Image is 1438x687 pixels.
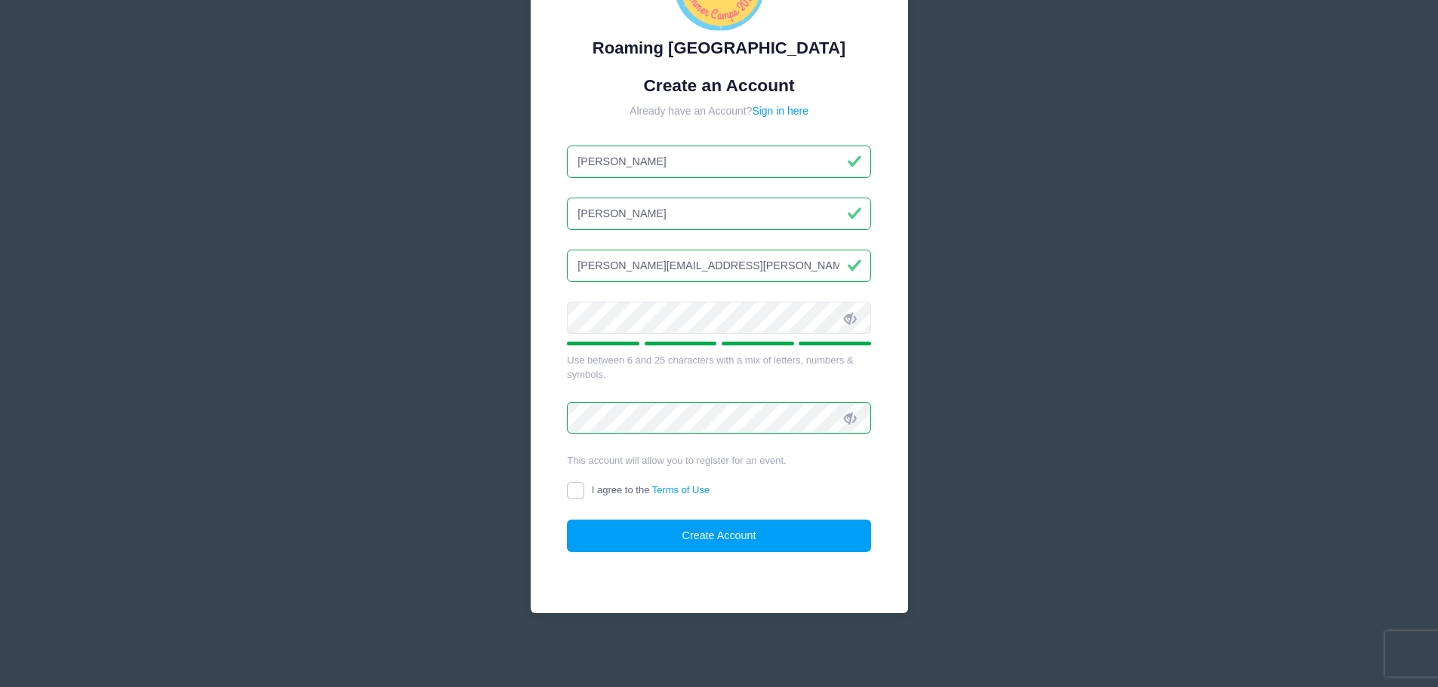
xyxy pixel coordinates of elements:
[567,353,871,382] div: Use between 6 and 25 characters with a mix of letters, numbers & symbols.
[567,250,871,282] input: Email
[567,198,871,230] input: Last Name
[592,484,710,495] span: I agree to the
[567,103,871,119] div: Already have an Account?
[567,75,871,96] h1: Create an Account
[567,482,584,499] input: I agree to theTerms of Use
[567,35,871,60] div: Roaming [GEOGRAPHIC_DATA]
[652,484,710,495] a: Terms of Use
[567,520,871,552] button: Create Account
[752,105,808,117] a: Sign in here
[567,146,871,178] input: First Name
[567,453,871,468] div: This account will allow you to register for an event.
